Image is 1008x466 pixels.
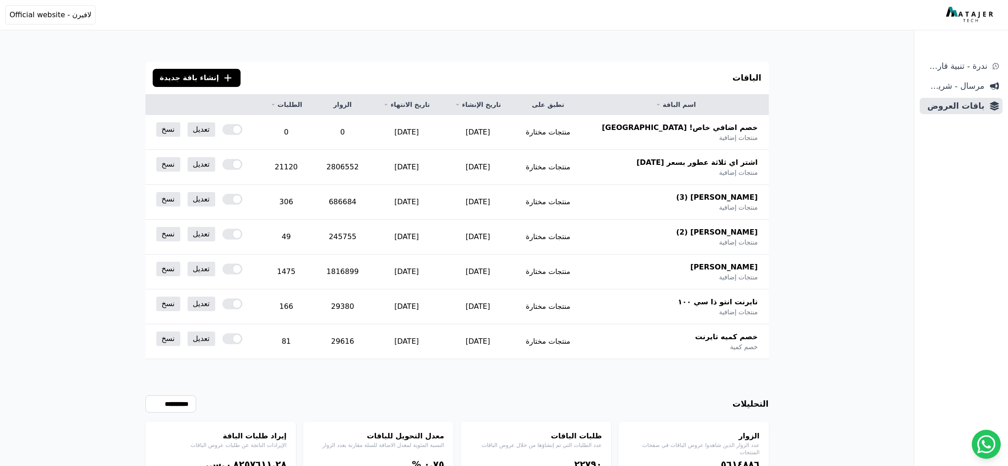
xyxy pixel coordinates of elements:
[312,431,444,442] h4: معدل التحويل للباقات
[258,220,314,255] td: 49
[371,255,443,289] td: [DATE]
[258,150,314,185] td: 21120
[156,192,180,207] a: نسخ
[442,185,513,220] td: [DATE]
[258,255,314,289] td: 1475
[156,122,180,137] a: نسخ
[442,324,513,359] td: [DATE]
[314,255,371,289] td: 1816899
[442,289,513,324] td: [DATE]
[258,115,314,150] td: 0
[513,185,583,220] td: منتجات مختارة
[442,220,513,255] td: [DATE]
[156,227,180,241] a: نسخ
[453,100,502,109] a: تاريخ الإنشاء
[946,7,995,23] img: MatajerTech Logo
[513,115,583,150] td: منتجات مختارة
[627,431,760,442] h4: الزوار
[371,185,443,220] td: [DATE]
[923,100,984,112] span: باقات العروض
[513,324,583,359] td: منتجات مختارة
[676,192,757,203] span: [PERSON_NAME] (3)
[188,157,215,172] a: تعديل
[371,324,443,359] td: [DATE]
[730,342,757,351] span: خصم كمية
[719,307,757,317] span: منتجات إضافية
[258,324,314,359] td: 81
[188,297,215,311] a: تعديل
[513,95,583,115] th: تطبق على
[371,150,443,185] td: [DATE]
[513,289,583,324] td: منتجات مختارة
[690,262,758,273] span: [PERSON_NAME]
[314,220,371,255] td: 245755
[314,95,371,115] th: الزوار
[442,150,513,185] td: [DATE]
[188,227,215,241] a: تعديل
[314,185,371,220] td: 686684
[513,220,583,255] td: منتجات مختارة
[10,10,92,20] span: لافيرن - Official website
[923,80,984,92] span: مرسال - شريط دعاية
[314,150,371,185] td: 2806552
[470,431,602,442] h4: طلبات الباقات
[513,150,583,185] td: منتجات مختارة
[719,203,757,212] span: منتجات إضافية
[156,157,180,172] a: نسخ
[314,115,371,150] td: 0
[593,100,757,109] a: اسم الباقة
[312,442,444,449] p: النسبة المئوية لمعدل الاضافة للسلة مقارنة بعدد الزوار
[371,289,443,324] td: [DATE]
[513,255,583,289] td: منتجات مختارة
[733,72,762,84] h3: الباقات
[160,72,219,83] span: إنشاء باقة جديدة
[442,115,513,150] td: [DATE]
[382,100,432,109] a: تاريخ الانتهاء
[188,331,215,346] a: تعديل
[719,168,757,177] span: منتجات إضافية
[156,262,180,276] a: نسخ
[733,398,769,410] h3: التحليلات
[258,185,314,220] td: 306
[719,133,757,142] span: منتجات إضافية
[678,297,757,307] span: تايرنت انتو ذا سي ١٠٠
[153,69,241,87] button: إنشاء باقة جديدة
[188,122,215,137] a: تعديل
[676,227,757,238] span: [PERSON_NAME] (2)
[442,255,513,289] td: [DATE]
[156,297,180,311] a: نسخ
[470,442,602,449] p: عدد الطلبات التي تم إنشاؤها من خلال عروض الباقات
[923,60,987,72] span: ندرة - تنبية قارب علي النفاذ
[258,289,314,324] td: 166
[627,442,760,456] p: عدد الزوار الذين شاهدوا عروض الباقات في صفحات المنتجات
[156,331,180,346] a: نسخ
[188,192,215,207] a: تعديل
[314,324,371,359] td: 29616
[602,122,758,133] span: خصم اضافي خاص! [GEOGRAPHIC_DATA]
[5,5,96,24] button: لافيرن - Official website
[371,220,443,255] td: [DATE]
[719,273,757,282] span: منتجات إضافية
[314,289,371,324] td: 29380
[371,115,443,150] td: [DATE]
[154,442,287,449] p: الإيرادات الناتجة عن طلبات عروض الباقات
[719,238,757,247] span: منتجات إضافية
[695,331,757,342] span: خصم كميه تايرنت
[269,100,304,109] a: الطلبات
[154,431,287,442] h4: إيراد طلبات الباقة
[188,262,215,276] a: تعديل
[637,157,758,168] span: اشتر اي ثلاثة عطور بسعر [DATE]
